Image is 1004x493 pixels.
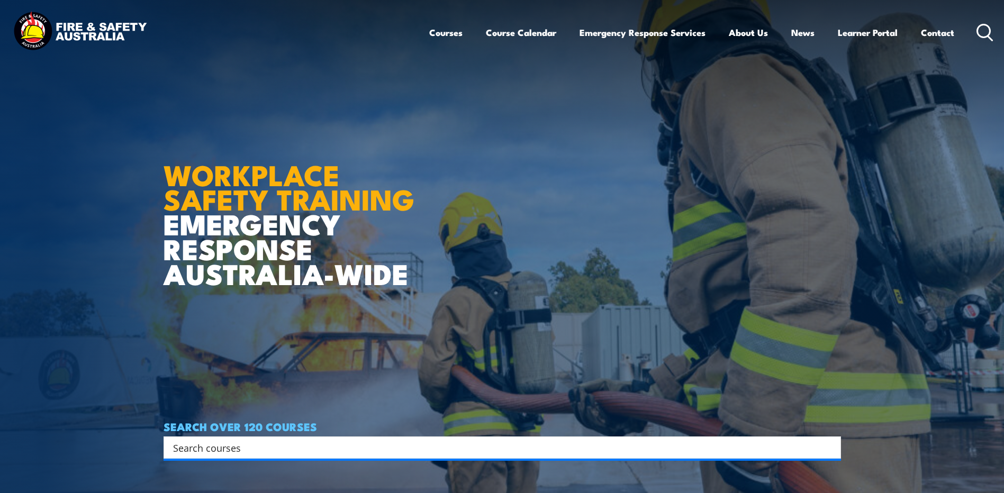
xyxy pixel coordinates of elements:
button: Search magnifier button [822,440,837,455]
form: Search form [175,440,820,455]
a: News [791,19,815,47]
a: Emergency Response Services [580,19,705,47]
h1: EMERGENCY RESPONSE AUSTRALIA-WIDE [164,135,422,286]
a: Courses [429,19,463,47]
strong: WORKPLACE SAFETY TRAINING [164,152,414,221]
a: Course Calendar [486,19,556,47]
h4: SEARCH OVER 120 COURSES [164,421,841,432]
a: About Us [729,19,768,47]
input: Search input [173,440,818,455]
a: Contact [921,19,954,47]
a: Learner Portal [838,19,898,47]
